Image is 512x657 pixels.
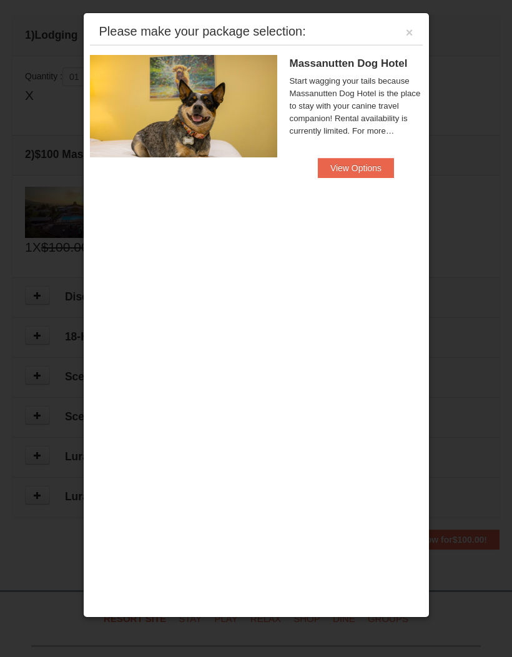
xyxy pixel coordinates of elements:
[318,158,394,178] button: View Options
[406,26,413,39] button: ×
[290,57,408,69] span: Massanutten Dog Hotel
[290,75,423,137] div: Start wagging your tails because Massanutten Dog Hotel is the place to stay with your canine trav...
[90,55,277,157] img: 27428181-5-81c892a3.jpg
[99,25,306,37] div: Please make your package selection:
